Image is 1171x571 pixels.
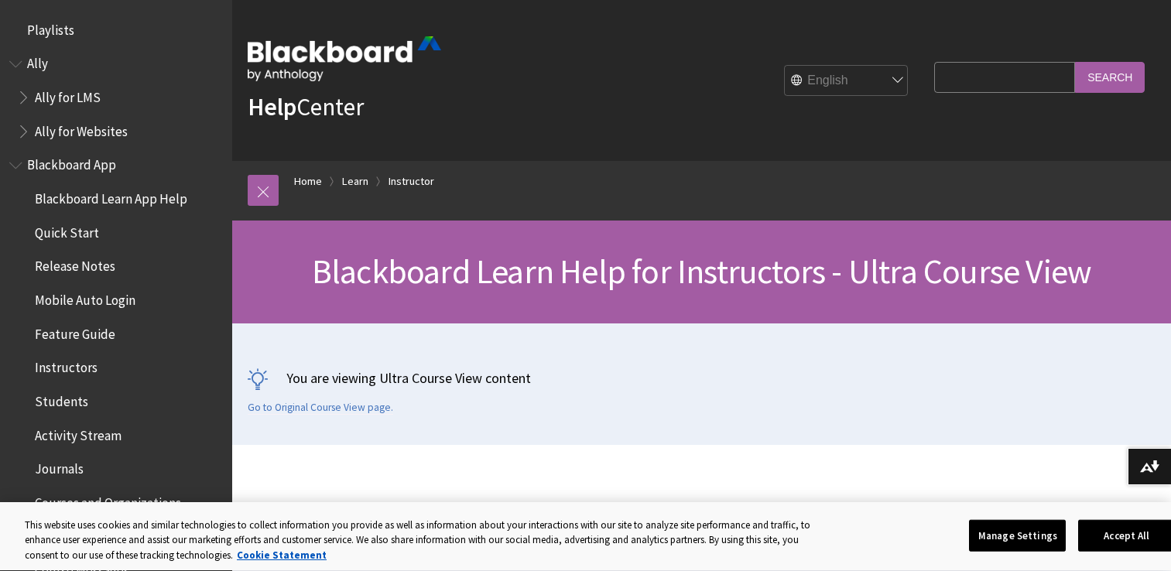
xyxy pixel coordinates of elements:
span: Feature Guide [35,321,115,342]
span: Playlists [27,17,74,38]
span: Instructors [35,355,98,376]
span: Blackboard App [27,152,116,173]
a: Learn [342,172,368,191]
select: Site Language Selector [785,66,909,97]
span: Ally [27,51,48,72]
span: Mobile Auto Login [35,287,135,308]
input: Search [1075,62,1145,92]
span: Journals [35,456,84,477]
a: Home [294,172,322,191]
span: Ally for Websites [35,118,128,139]
button: Manage Settings [969,519,1066,552]
a: Go to Original Course View page. [248,401,393,415]
a: More information about your privacy, opens in a new tab [237,549,327,562]
a: HelpCenter [248,91,364,122]
strong: Help [248,91,296,122]
a: Instructor [389,172,434,191]
span: Quick Start [35,220,99,241]
span: Students [35,388,88,409]
span: Blackboard Learn App Help [35,186,187,207]
span: Courses and Organizations [35,490,181,511]
span: Release Notes [35,254,115,275]
nav: Book outline for Anthology Ally Help [9,51,223,145]
div: This website uses cookies and similar technologies to collect information you provide as well as ... [25,518,820,563]
span: Blackboard Learn Help for Instructors - Ultra Course View [312,250,1091,292]
span: Ally for LMS [35,84,101,105]
span: Activity Stream [35,422,122,443]
img: Blackboard by Anthology [248,36,441,81]
p: You are viewing Ultra Course View content [248,368,1156,388]
nav: Book outline for Playlists [9,17,223,43]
